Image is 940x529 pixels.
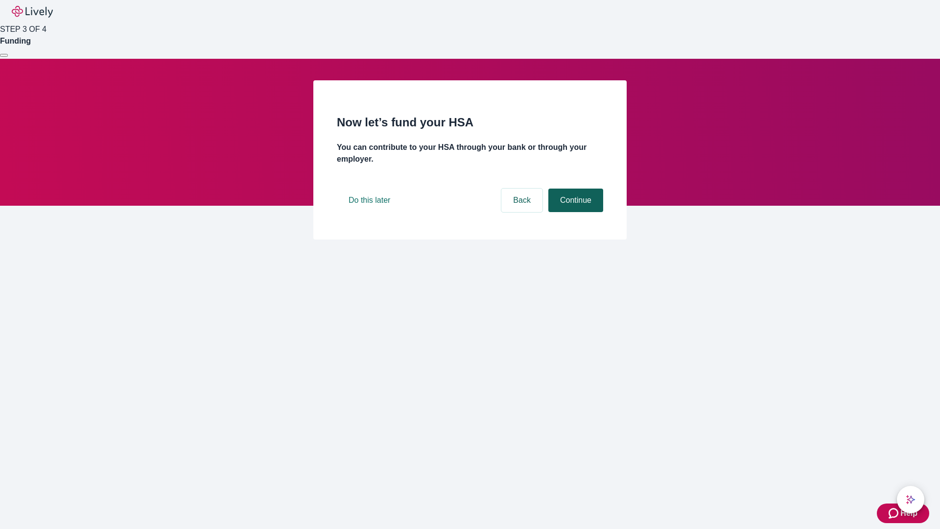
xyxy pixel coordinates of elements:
button: Zendesk support iconHelp [877,504,929,523]
button: Do this later [337,189,402,212]
h4: You can contribute to your HSA through your bank or through your employer. [337,142,603,165]
h2: Now let’s fund your HSA [337,114,603,131]
span: Help [900,507,917,519]
button: Back [501,189,542,212]
svg: Zendesk support icon [889,507,900,519]
button: Continue [548,189,603,212]
button: chat [897,486,924,513]
img: Lively [12,6,53,18]
svg: Lively AI Assistant [906,495,916,505]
